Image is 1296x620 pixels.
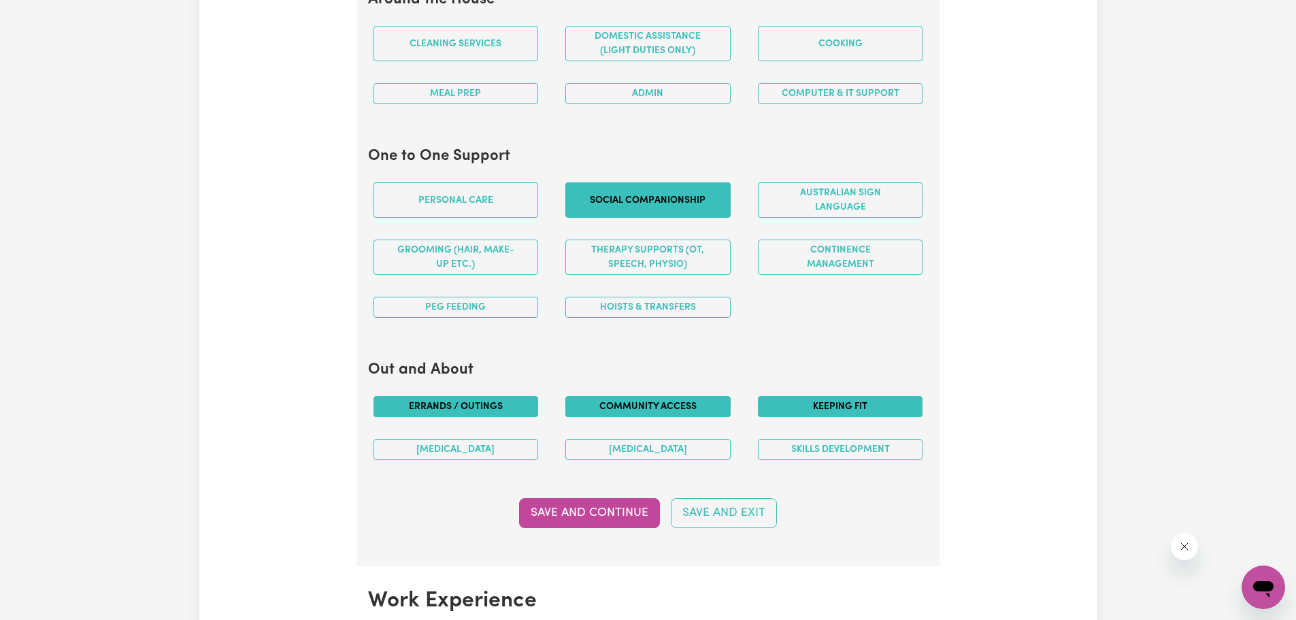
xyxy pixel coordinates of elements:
[565,83,731,104] button: Admin
[758,396,923,417] button: Keeping fit
[565,396,731,417] button: Community access
[373,240,539,275] button: Grooming (hair, make-up etc.)
[758,240,923,275] button: Continence management
[8,10,82,20] span: Need any help?
[373,396,539,417] button: Errands / Outings
[519,498,660,528] button: Save and Continue
[565,439,731,460] button: [MEDICAL_DATA]
[565,297,731,318] button: Hoists & transfers
[671,498,777,528] button: Save and Exit
[758,439,923,460] button: Skills Development
[565,240,731,275] button: Therapy Supports (OT, speech, physio)
[1171,533,1198,560] iframe: Close message
[368,361,929,380] h2: Out and About
[373,83,539,104] button: Meal prep
[368,588,929,614] h2: Work Experience
[1242,566,1285,609] iframe: Button to launch messaging window
[373,182,539,218] button: Personal care
[373,439,539,460] button: [MEDICAL_DATA]
[758,83,923,104] button: Computer & IT Support
[368,148,929,166] h2: One to One Support
[565,182,731,218] button: Social companionship
[373,26,539,61] button: Cleaning services
[758,182,923,218] button: Australian Sign Language
[565,26,731,61] button: Domestic assistance (light duties only)
[758,26,923,61] button: Cooking
[373,297,539,318] button: PEG feeding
